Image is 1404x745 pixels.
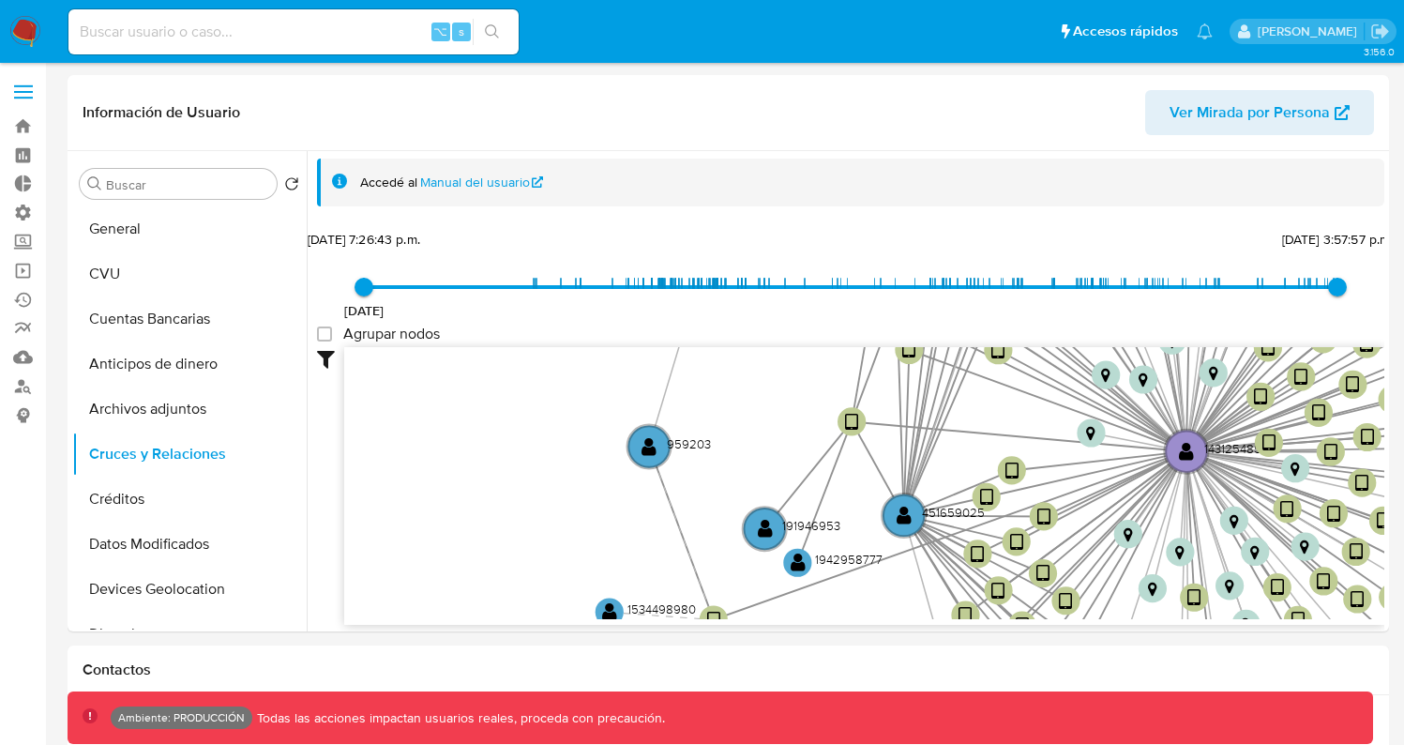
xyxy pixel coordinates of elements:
text:  [758,518,773,539]
button: CVU [72,251,307,296]
span: s [459,23,464,40]
span: [DATE] 3:57:57 p.m. [1282,230,1394,249]
text:  [1361,427,1374,448]
text: 959203 [667,435,711,453]
text:  [1291,462,1300,477]
a: Notificaciones [1197,23,1213,39]
span: [DATE] [344,301,385,320]
text:  [602,601,617,622]
text:  [642,436,657,457]
button: Datos Modificados [72,522,307,567]
text:  [1179,441,1194,462]
text:  [1280,499,1293,520]
button: Cruces y Relaciones [72,432,307,477]
button: Devices Geolocation [72,567,307,612]
text:  [1317,329,1330,350]
text:  [1324,442,1337,463]
button: Buscar [87,176,102,191]
p: Todas las acciones impactan usuarios reales, proceda con precaución. [252,709,665,727]
text:  [1059,591,1072,612]
text:  [1250,545,1260,560]
text:  [1148,582,1157,597]
text:  [1254,387,1267,407]
text:  [1101,369,1110,384]
text:  [959,605,972,626]
text: 451659025 [922,504,985,522]
text:  [1300,540,1309,555]
text:  [1261,338,1275,358]
input: Agrupar nodos [317,327,332,342]
text:  [1036,564,1049,585]
text:  [1230,514,1239,529]
text:  [980,487,993,508]
button: search-icon [473,19,511,45]
text:  [791,552,806,572]
p: Ambiente: PRODUCCIÓN [118,714,245,722]
p: kevin.palacios@mercadolibre.com [1258,23,1364,40]
text:  [971,544,984,565]
text:  [897,505,912,525]
text:  [1016,616,1029,636]
text:  [707,610,720,631]
text:  [1327,504,1340,525]
text:  [1010,532,1023,553]
text:  [1225,579,1234,594]
text:  [1360,334,1373,355]
text:  [1271,578,1284,599]
h1: Información de Usuario [83,103,240,122]
text: 143125485 [1204,440,1261,458]
span: [DATE] 7:26:43 p.m. [308,230,420,249]
h1: Contactos [83,661,1374,679]
span: Accedé al [360,174,417,191]
a: Manual del usuario [420,174,544,191]
text:  [991,341,1004,361]
span: Agrupar nodos [343,325,440,343]
text:  [1346,374,1359,395]
text:  [1209,366,1218,381]
text:  [1377,510,1390,531]
text: 1534498980 [627,601,696,618]
button: Ver Mirada por Persona [1145,90,1374,135]
text:  [1291,610,1305,631]
span: Ver Mirada por Persona [1170,90,1330,135]
text:  [1317,571,1330,592]
text: 191946953 [782,517,840,535]
text:  [1312,403,1325,423]
text:  [1294,367,1307,388]
text:  [1175,545,1185,560]
button: Cuentas Bancarias [72,296,307,342]
a: Salir [1370,22,1390,41]
text:  [1241,617,1250,632]
button: General [72,206,307,251]
text:  [1005,461,1019,481]
text:  [1351,589,1364,610]
text: 1942958777 [815,551,883,569]
text:  [1355,473,1368,494]
text:  [1139,372,1148,388]
text:  [1262,433,1276,453]
text:  [845,412,858,433]
input: Buscar [106,176,269,193]
button: Anticipos de dinero [72,342,307,387]
button: Direcciones [72,612,307,657]
span: ⌥ [433,23,447,40]
input: Buscar usuario o caso... [68,20,519,44]
text:  [1187,587,1200,608]
button: Créditos [72,477,307,522]
text:  [1086,426,1095,441]
text:  [1124,527,1133,542]
text:  [991,581,1004,601]
text:  [1037,507,1050,527]
text:  [902,340,915,360]
text:  [1168,334,1177,349]
text:  [1350,541,1363,562]
button: Archivos adjuntos [72,387,307,432]
span: Accesos rápidos [1073,22,1178,41]
button: Volver al orden por defecto [284,176,299,197]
